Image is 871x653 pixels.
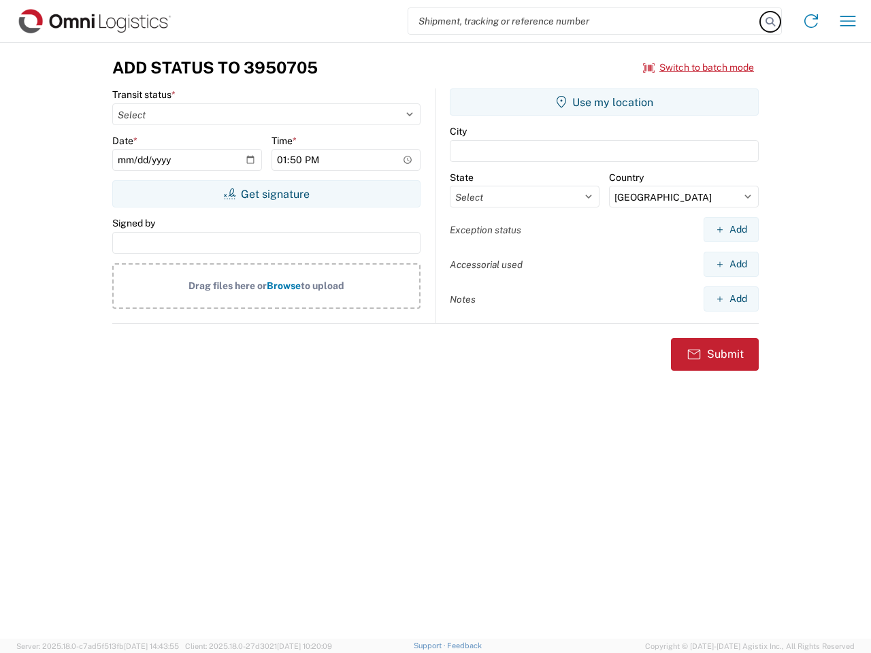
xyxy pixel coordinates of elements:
span: Drag files here or [188,280,267,291]
label: Date [112,135,137,147]
label: Transit status [112,88,176,101]
label: Time [272,135,297,147]
label: Country [609,171,644,184]
button: Get signature [112,180,421,207]
span: to upload [301,280,344,291]
button: Add [704,252,759,277]
span: Client: 2025.18.0-27d3021 [185,642,332,650]
a: Feedback [447,641,482,650]
a: Support [414,641,448,650]
button: Add [704,286,759,312]
button: Add [704,217,759,242]
label: City [450,125,467,137]
label: Accessorial used [450,258,523,271]
span: [DATE] 14:43:55 [124,642,179,650]
button: Switch to batch mode [643,56,754,79]
label: Exception status [450,224,521,236]
label: State [450,171,474,184]
span: Browse [267,280,301,291]
button: Submit [671,338,759,371]
span: Copyright © [DATE]-[DATE] Agistix Inc., All Rights Reserved [645,640,855,652]
button: Use my location [450,88,759,116]
input: Shipment, tracking or reference number [408,8,761,34]
span: [DATE] 10:20:09 [277,642,332,650]
h3: Add Status to 3950705 [112,58,318,78]
label: Notes [450,293,476,305]
span: Server: 2025.18.0-c7ad5f513fb [16,642,179,650]
label: Signed by [112,217,155,229]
